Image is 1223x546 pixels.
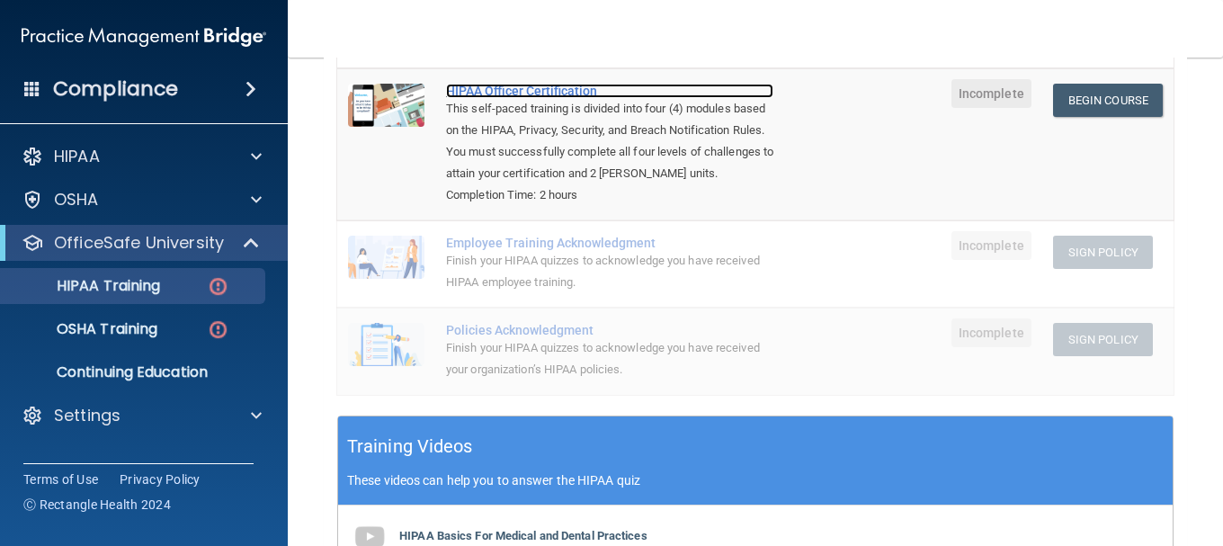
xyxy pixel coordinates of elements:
button: Sign Policy [1053,236,1153,269]
span: Incomplete [951,231,1031,260]
iframe: Drift Widget Chat Controller [1133,422,1201,490]
div: Policies Acknowledgment [446,323,773,337]
a: HIPAA Officer Certification [446,84,773,98]
div: Finish your HIPAA quizzes to acknowledge you have received your organization’s HIPAA policies. [446,337,773,380]
img: danger-circle.6113f641.png [207,318,229,341]
p: Continuing Education [12,363,257,381]
div: This self-paced training is divided into four (4) modules based on the HIPAA, Privacy, Security, ... [446,98,773,184]
h4: Compliance [53,76,178,102]
span: Ⓒ Rectangle Health 2024 [23,496,171,514]
p: OfficeSafe University [54,232,224,254]
button: Sign Policy [1053,323,1153,356]
div: Employee Training Acknowledgment [446,236,773,250]
a: Terms of Use [23,470,98,488]
b: HIPAA Basics For Medical and Dental Practices [399,529,647,542]
a: Privacy Policy [120,470,201,488]
p: HIPAA Training [12,277,160,295]
span: Incomplete [951,318,1031,347]
a: Settings [22,405,262,426]
img: PMB logo [22,19,266,55]
a: OSHA [22,189,262,210]
div: Finish your HIPAA quizzes to acknowledge you have received HIPAA employee training. [446,250,773,293]
p: HIPAA [54,146,100,167]
a: Begin Course [1053,84,1163,117]
p: These videos can help you to answer the HIPAA quiz [347,473,1164,488]
span: Incomplete [951,79,1031,108]
h5: Training Videos [347,431,473,462]
a: HIPAA [22,146,262,167]
p: OSHA [54,189,99,210]
a: OfficeSafe University [22,232,261,254]
div: Completion Time: 2 hours [446,184,773,206]
p: OSHA Training [12,320,157,338]
p: Settings [54,405,121,426]
img: danger-circle.6113f641.png [207,275,229,298]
